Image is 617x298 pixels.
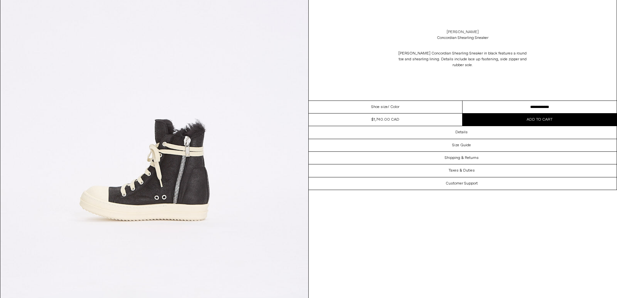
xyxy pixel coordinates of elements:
div: Concordian Shearling Sneaker [437,35,488,41]
div: $1,740.00 CAD [371,117,399,123]
h3: Details [455,130,468,135]
h3: Customer Support [446,181,478,186]
span: / Color [388,104,399,110]
a: [PERSON_NAME] [447,29,479,35]
span: Shoe size [371,104,388,110]
h3: Size Guide [452,143,471,148]
h3: Shipping & Returns [445,156,479,160]
button: Add to cart [463,113,617,126]
p: [PERSON_NAME] Concordian Shearling Sneaker in black features a round toe and shearling lining. De... [398,47,527,71]
span: Add to cart [527,117,553,122]
h3: Taxes & Duties [449,168,475,173]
